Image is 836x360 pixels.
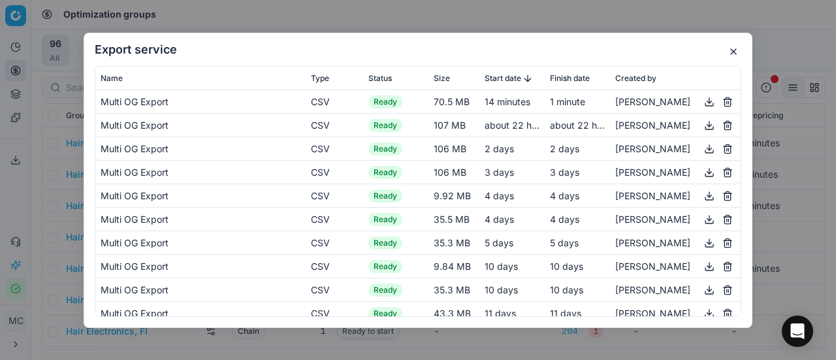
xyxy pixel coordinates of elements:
[368,307,402,320] span: Ready
[615,164,735,180] div: [PERSON_NAME]
[550,237,579,248] span: 5 days
[485,307,516,318] span: 11 days
[485,73,521,83] span: Start date
[550,73,590,83] span: Finish date
[311,142,358,155] div: CSV
[485,189,514,201] span: 4 days
[434,189,474,202] div: 9.92 MB
[101,118,300,131] div: Multi OG Export
[311,259,358,272] div: CSV
[485,95,530,106] span: 14 minutes
[434,212,474,225] div: 35.5 MB
[550,142,579,154] span: 2 days
[101,236,300,249] div: Multi OG Export
[550,95,585,106] span: 1 minute
[615,211,735,227] div: [PERSON_NAME]
[550,213,579,224] span: 4 days
[434,142,474,155] div: 106 MB
[101,165,300,178] div: Multi OG Export
[311,306,358,319] div: CSV
[101,142,300,155] div: Multi OG Export
[101,306,300,319] div: Multi OG Export
[101,259,300,272] div: Multi OG Export
[311,189,358,202] div: CSV
[311,283,358,296] div: CSV
[368,189,402,203] span: Ready
[95,44,741,56] h2: Export service
[368,213,402,226] span: Ready
[485,213,514,224] span: 4 days
[101,212,300,225] div: Multi OG Export
[615,258,735,274] div: [PERSON_NAME]
[485,142,514,154] span: 2 days
[615,188,735,203] div: [PERSON_NAME]
[615,117,735,133] div: [PERSON_NAME]
[368,73,392,83] span: Status
[615,305,735,321] div: [PERSON_NAME]
[368,166,402,179] span: Ready
[485,284,518,295] span: 10 days
[311,95,358,108] div: CSV
[434,165,474,178] div: 106 MB
[550,260,583,271] span: 10 days
[311,165,358,178] div: CSV
[311,73,329,83] span: Type
[434,95,474,108] div: 70.5 MB
[485,237,513,248] span: 5 days
[368,237,402,250] span: Ready
[434,306,474,319] div: 43.3 MB
[485,260,518,271] span: 10 days
[434,118,474,131] div: 107 MB
[434,283,474,296] div: 35.3 MB
[550,189,579,201] span: 4 days
[434,236,474,249] div: 35.3 MB
[615,282,735,297] div: [PERSON_NAME]
[101,189,300,202] div: Multi OG Export
[521,71,534,84] button: Sorted by Start date descending
[101,283,300,296] div: Multi OG Export
[615,93,735,109] div: [PERSON_NAME]
[550,307,581,318] span: 11 days
[101,73,123,83] span: Name
[550,166,579,177] span: 3 days
[434,259,474,272] div: 9.84 MB
[368,119,402,132] span: Ready
[550,119,615,130] span: about 22 hours
[368,95,402,108] span: Ready
[615,73,656,83] span: Created by
[368,284,402,297] span: Ready
[485,119,550,130] span: about 22 hours
[101,95,300,108] div: Multi OG Export
[368,142,402,155] span: Ready
[615,235,735,250] div: [PERSON_NAME]
[311,212,358,225] div: CSV
[368,260,402,273] span: Ready
[615,140,735,156] div: [PERSON_NAME]
[311,236,358,249] div: CSV
[434,73,450,83] span: Size
[485,166,514,177] span: 3 days
[550,284,583,295] span: 10 days
[311,118,358,131] div: CSV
